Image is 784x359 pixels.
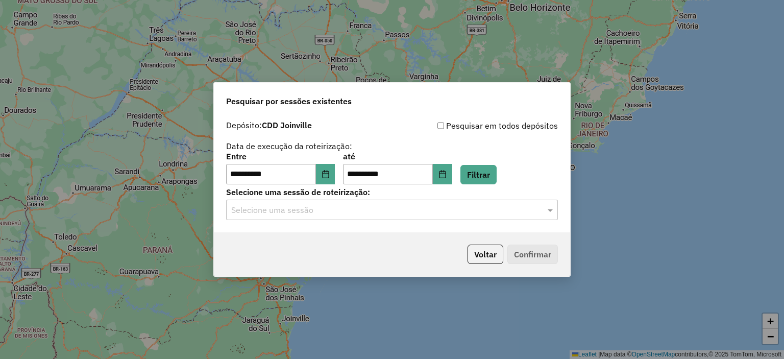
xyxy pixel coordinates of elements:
button: Choose Date [433,164,452,184]
label: Depósito: [226,119,312,131]
button: Voltar [468,245,503,264]
button: Filtrar [460,165,497,184]
label: até [343,150,452,162]
button: Choose Date [316,164,335,184]
span: Pesquisar por sessões existentes [226,95,352,107]
label: Data de execução da roteirização: [226,140,352,152]
strong: CDD Joinville [262,120,312,130]
div: Pesquisar em todos depósitos [392,119,558,132]
label: Selecione uma sessão de roteirização: [226,186,558,198]
label: Entre [226,150,335,162]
